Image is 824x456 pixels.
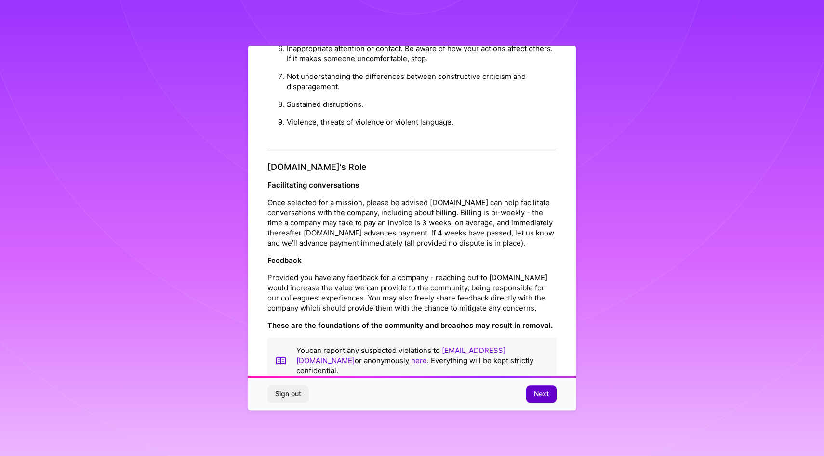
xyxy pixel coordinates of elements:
[287,95,557,113] li: Sustained disruptions.
[296,346,505,365] a: [EMAIL_ADDRESS][DOMAIN_NAME]
[267,273,557,313] p: Provided you have any feedback for a company - reaching out to [DOMAIN_NAME] would increase the v...
[287,113,557,131] li: Violence, threats of violence or violent language.
[267,197,557,248] p: Once selected for a mission, please be advised [DOMAIN_NAME] can help facilitate conversations wi...
[267,256,302,265] strong: Feedback
[411,356,427,365] a: here
[534,389,549,399] span: Next
[287,39,557,67] li: Inappropriate attention or contact. Be aware of how your actions affect others. If it makes someo...
[526,385,557,403] button: Next
[275,389,301,399] span: Sign out
[275,345,287,376] img: book icon
[287,67,557,95] li: Not understanding the differences between constructive criticism and disparagement.
[267,162,557,172] h4: [DOMAIN_NAME]’s Role
[267,181,359,190] strong: Facilitating conversations
[267,321,553,330] strong: These are the foundations of the community and breaches may result in removal.
[296,345,549,376] p: You can report any suspected violations to or anonymously . Everything will be kept strictly conf...
[267,385,309,403] button: Sign out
